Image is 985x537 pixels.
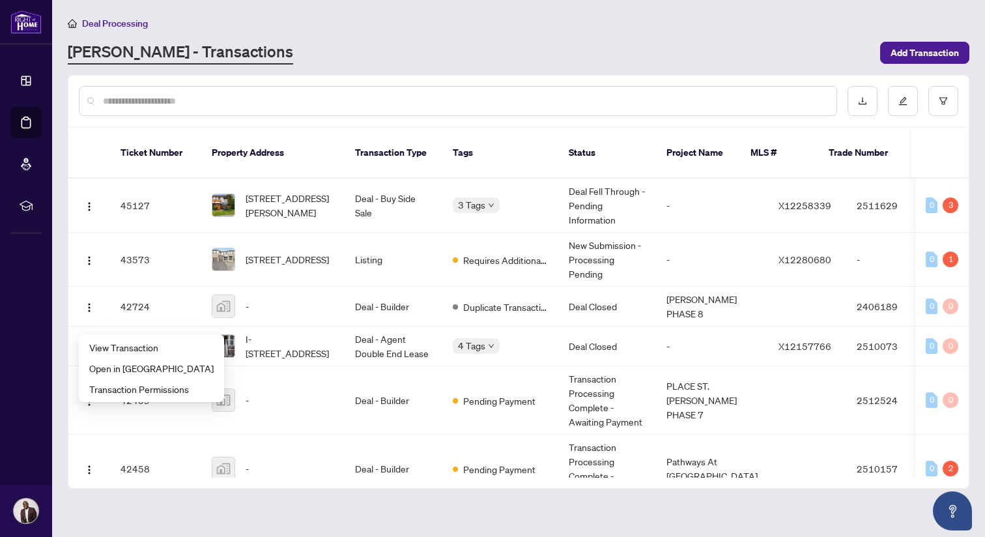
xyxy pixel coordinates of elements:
[778,199,831,211] span: X12258339
[943,392,958,408] div: 0
[558,435,656,503] td: Transaction Processing Complete - Awaiting Payment
[110,179,201,233] td: 45127
[558,179,656,233] td: Deal Fell Through - Pending Information
[463,300,548,314] span: Duplicate Transaction
[488,343,494,349] span: down
[656,327,768,366] td: -
[345,233,442,287] td: Listing
[656,287,768,327] td: [PERSON_NAME] PHASE 8
[933,491,972,530] button: Open asap
[943,197,958,213] div: 3
[246,191,334,220] span: [STREET_ADDRESS][PERSON_NAME]
[656,179,768,233] td: -
[846,366,937,435] td: 2512524
[14,499,38,523] img: Profile Icon
[926,252,937,267] div: 0
[778,340,831,352] span: X12157766
[84,201,94,212] img: Logo
[943,338,958,354] div: 0
[79,458,100,479] button: Logo
[888,86,918,116] button: edit
[10,10,42,34] img: logo
[212,457,235,480] img: thumbnail-img
[246,461,249,476] span: -
[463,462,535,476] span: Pending Payment
[79,195,100,216] button: Logo
[898,96,907,106] span: edit
[345,128,442,179] th: Transaction Type
[943,461,958,476] div: 2
[928,86,958,116] button: filter
[89,361,214,375] span: Open in [GEOGRAPHIC_DATA]
[740,128,818,179] th: MLS #
[880,42,969,64] button: Add Transaction
[926,338,937,354] div: 0
[846,327,937,366] td: 2510073
[68,41,293,65] a: [PERSON_NAME] - Transactions
[68,19,77,28] span: home
[558,233,656,287] td: New Submission - Processing Pending
[656,366,768,435] td: PLACE ST. [PERSON_NAME] PHASE 7
[345,435,442,503] td: Deal - Builder
[939,96,948,106] span: filter
[558,287,656,327] td: Deal Closed
[89,340,214,355] span: View Transaction
[818,128,909,179] th: Trade Number
[558,327,656,366] td: Deal Closed
[84,255,94,266] img: Logo
[201,128,345,179] th: Property Address
[458,338,485,353] span: 4 Tags
[212,295,235,317] img: thumbnail-img
[558,128,656,179] th: Status
[463,253,548,267] span: Requires Additional Docs
[84,302,94,313] img: Logo
[926,298,937,314] div: 0
[110,128,201,179] th: Ticket Number
[846,233,937,287] td: -
[345,287,442,327] td: Deal - Builder
[345,327,442,366] td: Deal - Agent Double End Lease
[656,233,768,287] td: -
[246,393,249,407] span: -
[656,435,768,503] td: Pathways At [GEOGRAPHIC_DATA]
[488,202,494,209] span: down
[926,461,937,476] div: 0
[110,287,201,327] td: 42724
[212,248,235,270] img: thumbnail-img
[212,194,235,216] img: thumbnail-img
[84,465,94,475] img: Logo
[110,327,201,366] td: 42715
[926,392,937,408] div: 0
[778,254,831,265] span: X12280680
[246,332,334,360] span: I-[STREET_ADDRESS]
[110,435,201,503] td: 42458
[656,128,740,179] th: Project Name
[442,128,558,179] th: Tags
[246,299,249,313] span: -
[926,197,937,213] div: 0
[846,179,937,233] td: 2511629
[858,96,867,106] span: download
[846,435,937,503] td: 2510157
[558,366,656,435] td: Transaction Processing Complete - Awaiting Payment
[246,252,329,267] span: [STREET_ADDRESS]
[943,298,958,314] div: 0
[458,197,485,212] span: 3 Tags
[943,252,958,267] div: 1
[89,382,214,396] span: Transaction Permissions
[848,86,878,116] button: download
[82,18,148,29] span: Deal Processing
[345,179,442,233] td: Deal - Buy Side Sale
[345,366,442,435] td: Deal - Builder
[79,249,100,270] button: Logo
[110,233,201,287] td: 43573
[891,42,959,63] span: Add Transaction
[79,296,100,317] button: Logo
[463,394,535,408] span: Pending Payment
[846,287,937,327] td: 2406189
